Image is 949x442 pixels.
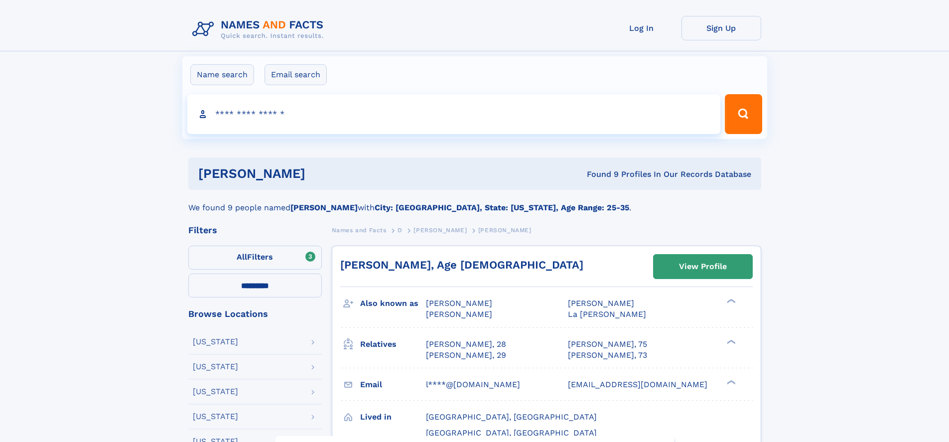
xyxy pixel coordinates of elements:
[360,295,426,312] h3: Also known as
[426,298,492,308] span: [PERSON_NAME]
[188,246,322,270] label: Filters
[237,252,247,262] span: All
[426,350,506,361] a: [PERSON_NAME], 29
[340,259,583,271] a: [PERSON_NAME], Age [DEMOGRAPHIC_DATA]
[190,64,254,85] label: Name search
[568,298,634,308] span: [PERSON_NAME]
[398,224,403,236] a: D
[413,224,467,236] a: [PERSON_NAME]
[568,350,647,361] a: [PERSON_NAME], 73
[724,379,736,385] div: ❯
[725,94,762,134] button: Search Button
[426,309,492,319] span: [PERSON_NAME]
[724,298,736,304] div: ❯
[426,339,506,350] a: [PERSON_NAME], 28
[198,167,446,180] h1: [PERSON_NAME]
[375,203,629,212] b: City: [GEOGRAPHIC_DATA], State: [US_STATE], Age Range: 25-35
[446,169,751,180] div: Found 9 Profiles In Our Records Database
[568,309,646,319] span: La [PERSON_NAME]
[188,16,332,43] img: Logo Names and Facts
[193,388,238,396] div: [US_STATE]
[724,338,736,345] div: ❯
[568,380,707,389] span: [EMAIL_ADDRESS][DOMAIN_NAME]
[193,413,238,421] div: [US_STATE]
[188,190,761,214] div: We found 9 people named with .
[188,309,322,318] div: Browse Locations
[426,428,597,438] span: [GEOGRAPHIC_DATA], [GEOGRAPHIC_DATA]
[681,16,761,40] a: Sign Up
[193,338,238,346] div: [US_STATE]
[426,412,597,422] span: [GEOGRAPHIC_DATA], [GEOGRAPHIC_DATA]
[187,94,721,134] input: search input
[193,363,238,371] div: [US_STATE]
[654,255,752,279] a: View Profile
[413,227,467,234] span: [PERSON_NAME]
[188,226,322,235] div: Filters
[360,409,426,426] h3: Lived in
[290,203,358,212] b: [PERSON_NAME]
[568,339,647,350] a: [PERSON_NAME], 75
[679,255,727,278] div: View Profile
[332,224,387,236] a: Names and Facts
[602,16,681,40] a: Log In
[478,227,532,234] span: [PERSON_NAME]
[265,64,327,85] label: Email search
[398,227,403,234] span: D
[360,336,426,353] h3: Relatives
[360,376,426,393] h3: Email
